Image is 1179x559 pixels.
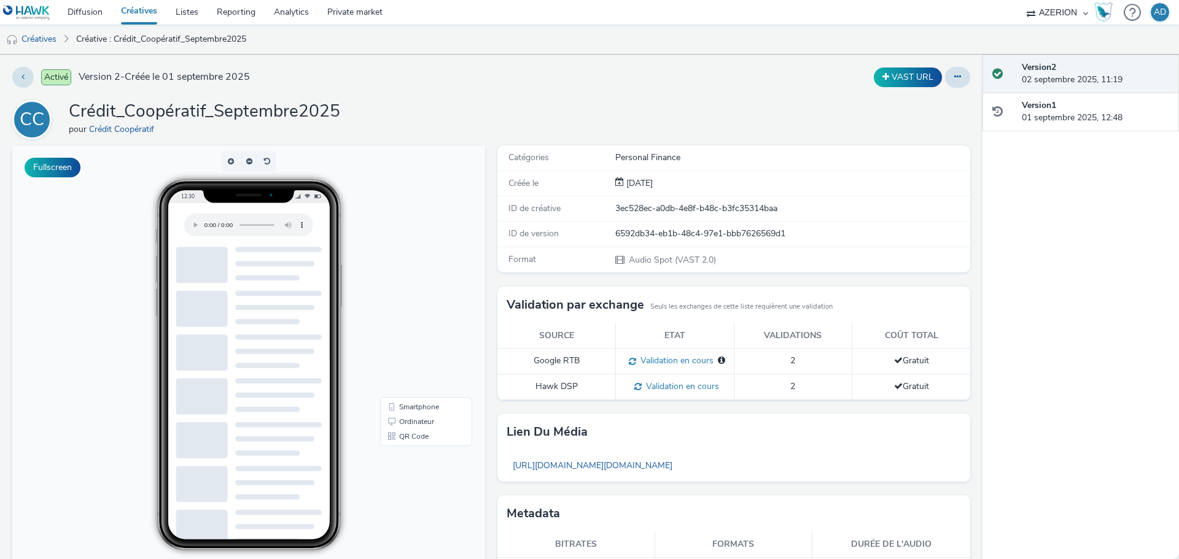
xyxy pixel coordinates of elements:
div: Dupliquer la créative en un VAST URL [871,67,945,87]
img: audio [6,34,18,46]
a: Hawk Academy [1094,2,1118,22]
th: Etat [616,323,734,349]
span: Version 2 - Créée le 01 septembre 2025 [79,70,250,84]
span: Audio Spot (VAST 2.0) [628,254,716,266]
span: [DATE] [624,177,653,189]
small: Seuls les exchanges de cette liste requièrent une validation [650,302,833,312]
h3: Metadata [507,504,560,523]
span: Activé [41,69,71,85]
h3: Lien du média [507,423,588,441]
div: 02 septembre 2025, 11:19 [1022,61,1169,87]
a: CC [12,114,56,125]
h3: Validation par exchange [507,296,644,314]
h1: Crédit_Coopératif_Septembre2025 [69,100,340,123]
td: Google RTB [497,349,616,374]
span: 2 [790,355,795,366]
span: Gratuit [894,355,929,366]
div: Personal Finance [615,152,969,164]
li: QR Code [370,283,457,298]
strong: Version 2 [1022,61,1056,73]
span: Créée le [508,177,539,189]
button: VAST URL [874,67,942,87]
span: pour [69,123,89,135]
button: Fullscreen [25,158,80,177]
div: CC [20,102,44,137]
th: Source [497,323,616,349]
span: QR Code [387,287,416,295]
span: 2 [790,380,795,392]
span: Format [508,253,536,265]
td: Hawk DSP [497,374,616,400]
li: Smartphone [370,254,457,269]
span: 12:30 [169,47,182,54]
img: Hawk Academy [1094,2,1113,22]
span: Validation en cours [636,355,714,366]
span: ID de version [508,228,559,239]
th: Bitrates [497,532,655,557]
a: [URL][DOMAIN_NAME][DOMAIN_NAME] [507,453,679,477]
span: Gratuit [894,380,929,392]
span: Catégories [508,152,549,163]
a: Créative : Crédit_Coopératif_Septembre2025 [70,25,252,54]
div: AD [1154,3,1166,21]
th: Formats [655,532,813,557]
span: Ordinateur [387,272,422,280]
div: 6592db34-eb1b-48c4-97e1-bbb7626569d1 [615,228,969,240]
span: Smartphone [387,258,427,265]
span: ID de créative [508,202,561,214]
th: Coût total [852,323,971,349]
li: Ordinateur [370,269,457,283]
div: 3ec528ec-a0db-4e8f-b48c-b3fc35314baa [615,202,969,215]
a: Crédit Coopératif [89,123,159,135]
div: Création 01 septembre 2025, 12:48 [624,177,653,190]
div: 01 septembre 2025, 12:48 [1022,99,1169,125]
th: Durée de l'audio [812,532,970,557]
img: undefined Logo [3,5,50,20]
th: Validations [734,323,852,349]
strong: Version 1 [1022,99,1056,111]
span: Validation en cours [642,380,719,392]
